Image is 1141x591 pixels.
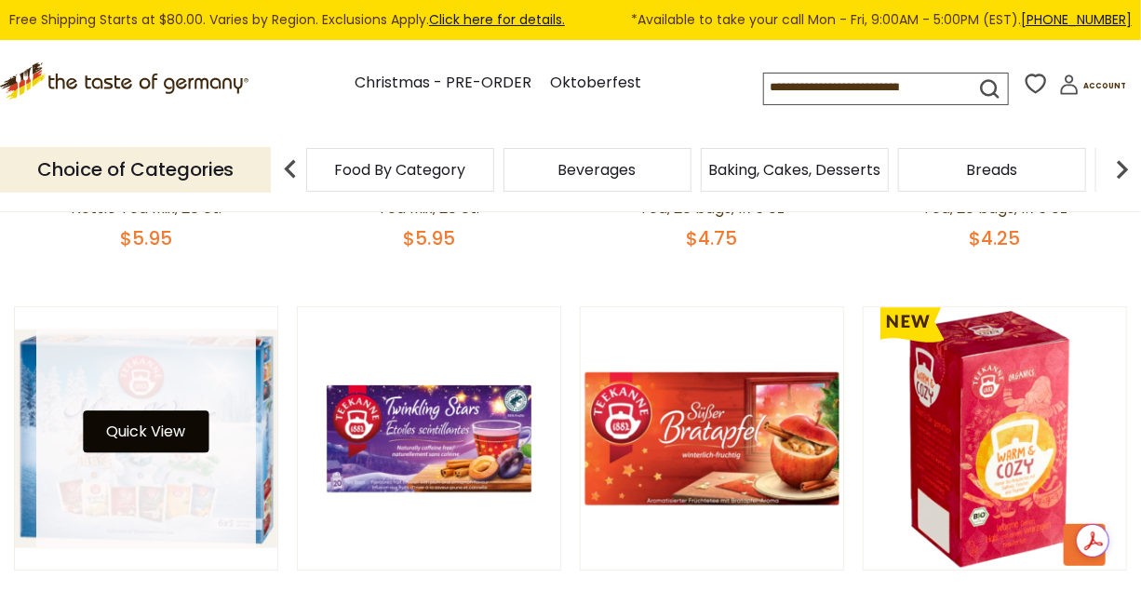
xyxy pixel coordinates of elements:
span: $4.25 [970,225,1021,251]
img: Teekanne [864,307,1126,570]
a: Beverages [558,163,637,177]
a: Baking, Cakes, Desserts [708,163,880,177]
img: Teekanne [581,307,843,570]
a: Breads [966,163,1017,177]
span: $5.95 [403,225,455,251]
span: Account [1083,81,1126,91]
img: Teekanne [15,307,277,570]
img: next arrow [1104,151,1141,188]
a: Account [1059,74,1126,101]
a: Click here for details. [429,10,565,29]
span: $4.75 [687,225,738,251]
a: Christmas - PRE-ORDER [356,71,532,96]
button: Quick View [83,410,208,452]
span: *Available to take your call Mon - Fri, 9:00AM - 5:00PM (EST). [631,9,1132,31]
img: Teekanne [298,307,560,570]
div: Free Shipping Starts at $80.00. Varies by Region. Exclusions Apply. [9,9,1132,31]
a: Oktoberfest [551,71,642,96]
img: previous arrow [272,151,309,188]
span: $5.95 [120,225,172,251]
a: [PHONE_NUMBER] [1021,10,1132,29]
a: Food By Category [334,163,465,177]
